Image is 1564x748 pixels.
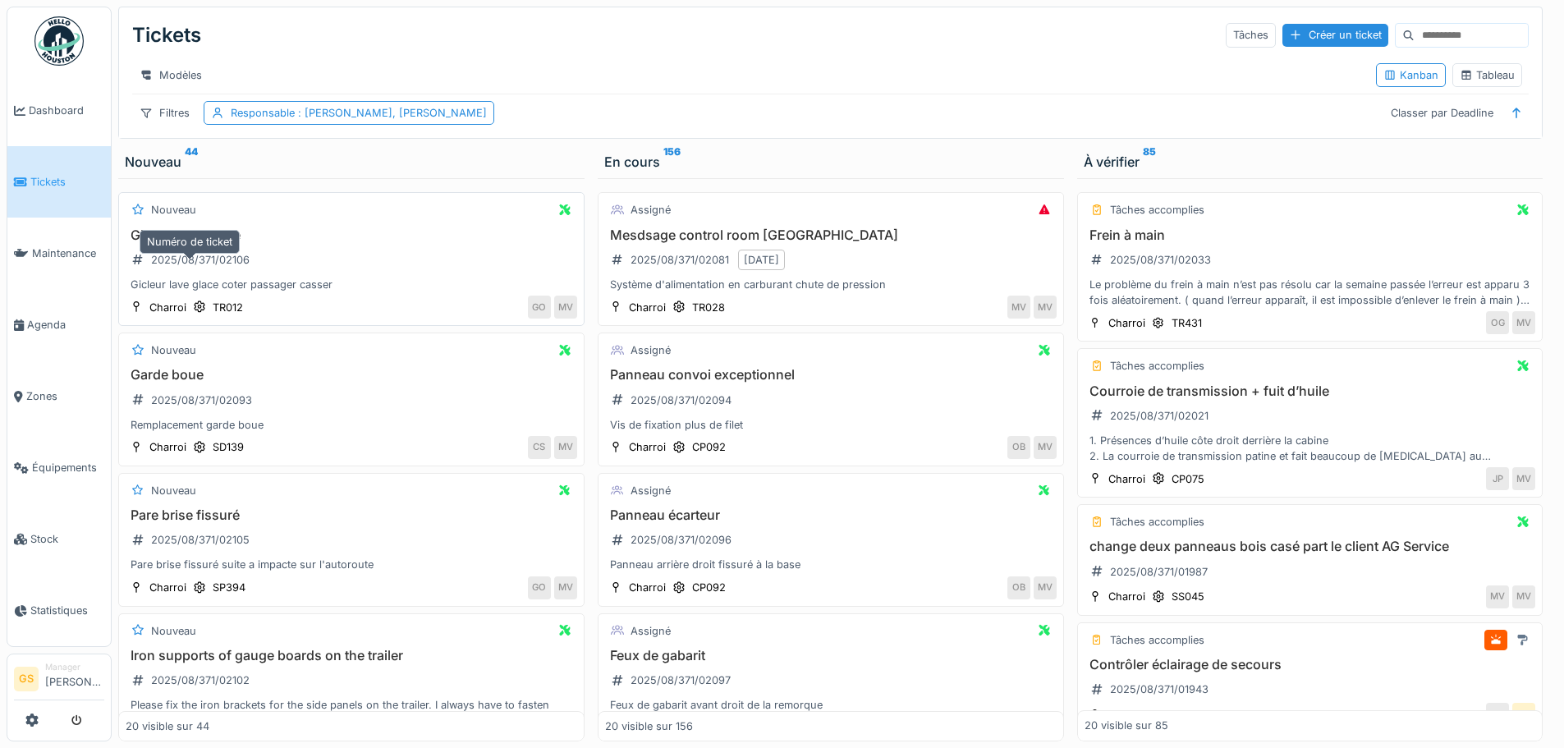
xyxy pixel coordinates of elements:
h3: change deux panneaus bois casé part le client AG Service [1085,539,1536,554]
div: MV [1034,436,1057,459]
div: Gicleur lave glace coter passager casser [126,277,577,292]
div: 2025/08/371/02093 [151,392,252,408]
div: Assigné [631,342,671,358]
a: Statistiques [7,575,111,646]
div: Manager [45,661,104,673]
span: Statistiques [30,603,104,618]
div: Assigné [631,202,671,218]
div: 20 visible sur 44 [126,718,209,734]
span: Équipements [32,460,104,475]
span: Tickets [30,174,104,190]
div: Tâches accomplies [1110,358,1204,374]
div: Nouveau [125,152,578,172]
div: MV [554,576,577,599]
div: Assigné [631,623,671,639]
div: Pare brise fissuré suite a impacte sur l'autoroute [126,557,577,572]
div: MV [1034,576,1057,599]
span: Dashboard [29,103,104,118]
div: Nouveau [151,342,196,358]
div: À vérifier [1084,152,1537,172]
div: Charroi [629,439,666,455]
h3: Gicleur lave glace [126,227,577,243]
div: CS [528,436,551,459]
div: GS [1512,703,1535,726]
span: Maintenance [32,246,104,261]
div: Assigné [631,483,671,498]
div: GO [528,576,551,599]
h3: Frein à main [1085,227,1536,243]
div: 2025/08/371/02033 [1110,252,1211,268]
div: Filtres [132,101,197,125]
h3: Contrôler éclairage de secours [1085,657,1536,672]
div: SD139 [213,439,244,455]
div: Charroi [1108,471,1145,487]
a: Zones [7,360,111,432]
div: 2025/08/371/02096 [631,532,732,548]
div: Charroi [149,580,186,595]
sup: 156 [663,152,681,172]
div: Feux de gabarit avant droit de la remorque [605,697,1057,713]
div: Charroi [1108,315,1145,331]
a: Agenda [7,289,111,360]
span: Zones [26,388,104,404]
div: Tâches accomplies [1110,202,1204,218]
div: OG [1486,311,1509,334]
h3: Panneau convoi exceptionnel [605,367,1057,383]
div: 2025/08/371/02094 [631,392,732,408]
div: Classer par Deadline [1383,101,1501,125]
span: Stock [30,531,104,547]
div: MV [1512,467,1535,490]
div: TR431 [1172,315,1202,331]
div: Charroi [149,300,186,315]
div: MV [554,296,577,319]
div: [DATE] [744,252,779,268]
span: Agenda [27,317,104,333]
div: 2025/08/371/02106 [151,252,250,268]
div: Tâches accomplies [1110,632,1204,648]
div: Charroi [629,580,666,595]
div: MV [1007,296,1030,319]
h3: Courroie de transmission + fuit d’huile [1085,383,1536,399]
h3: Garde boue [126,367,577,383]
div: Créer un ticket [1282,24,1388,46]
div: CP092 [692,439,726,455]
div: En cours [604,152,1057,172]
sup: 85 [1143,152,1156,172]
div: 2025/08/371/02081 [631,252,729,268]
div: 2025/08/371/02097 [631,672,731,688]
div: Le problème du frein à main n’est pas résolu car la semaine passée l’erreur est apparu 3 fois alé... [1085,277,1536,308]
div: 2025/08/371/02105 [151,532,250,548]
h3: Panneau écarteur [605,507,1057,523]
div: Kanban [1383,67,1438,83]
div: SS045 [1172,589,1204,604]
div: Charroi [149,439,186,455]
div: Tickets [132,14,201,57]
sup: 44 [185,152,198,172]
a: Équipements [7,432,111,503]
div: OB [1007,576,1030,599]
a: GS Manager[PERSON_NAME] [14,661,104,700]
div: Vis de fixation plus de filet [605,417,1057,433]
li: GS [14,667,39,691]
h3: Iron supports of gauge boards on the trailer [126,648,577,663]
div: Nouveau [151,623,196,639]
div: Nouveau [151,483,196,498]
div: 2025/08/371/02102 [151,672,250,688]
div: Garage IC [1108,707,1158,723]
span: : [PERSON_NAME], [PERSON_NAME] [295,107,487,119]
div: CP092 [692,580,726,595]
div: MV [1512,585,1535,608]
div: TR012 [213,300,243,315]
h3: Pare brise fissuré [126,507,577,523]
div: 20 visible sur 156 [605,718,693,734]
div: SP394 [213,580,245,595]
div: Charroi [1108,589,1145,604]
div: Modèles [132,63,209,87]
div: Panneau arrière droit fissuré à la base [605,557,1057,572]
div: MV [1486,585,1509,608]
div: 2025/08/371/02021 [1110,408,1209,424]
a: Dashboard [7,75,111,146]
div: GO [528,296,551,319]
div: MV [554,436,577,459]
div: MV [1512,311,1535,334]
